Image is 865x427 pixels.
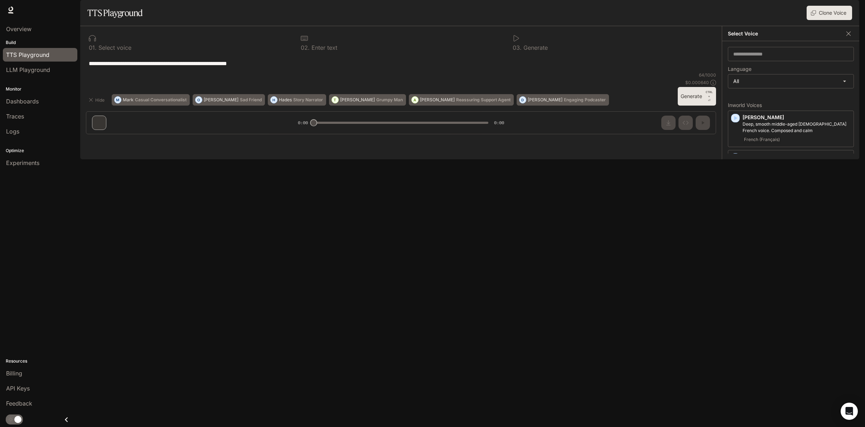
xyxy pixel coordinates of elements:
[699,72,716,78] p: 64 / 1000
[340,98,375,102] p: [PERSON_NAME]
[743,121,851,134] p: Deep, smooth middle-aged male French voice. Composed and calm
[678,87,716,106] button: GenerateCTRL +⏎
[841,403,858,420] div: Open Intercom Messenger
[705,90,713,103] p: ⏎
[409,94,514,106] button: A[PERSON_NAME]Reassuring Support Agent
[728,103,854,108] p: Inworld Voices
[517,94,609,106] button: D[PERSON_NAME]Engaging Podcaster
[195,94,202,106] div: O
[332,94,338,106] div: T
[89,45,97,50] p: 0 1 .
[115,94,121,106] div: M
[193,94,265,106] button: O[PERSON_NAME]Sad Friend
[564,98,606,102] p: Engaging Podcaster
[293,98,323,102] p: Story Narrator
[528,98,562,102] p: [PERSON_NAME]
[279,98,292,102] p: Hades
[456,98,511,102] p: Reassuring Support Agent
[522,45,548,50] p: Generate
[376,98,403,102] p: Grumpy Man
[135,98,187,102] p: Casual Conversationalist
[412,94,418,106] div: A
[329,94,406,106] button: T[PERSON_NAME]Grumpy Man
[87,6,143,20] h1: TTS Playground
[97,45,131,50] p: Select voice
[301,45,310,50] p: 0 2 .
[743,114,851,121] p: [PERSON_NAME]
[271,94,277,106] div: H
[420,98,455,102] p: [PERSON_NAME]
[268,94,326,106] button: HHadesStory Narrator
[204,98,238,102] p: [PERSON_NAME]
[705,90,713,98] p: CTRL +
[513,45,522,50] p: 0 3 .
[123,98,134,102] p: Mark
[520,94,526,106] div: D
[728,67,752,72] p: Language
[807,6,852,20] button: Clone Voice
[685,79,709,86] p: $ 0.000640
[112,94,190,106] button: MMarkCasual Conversationalist
[240,98,262,102] p: Sad Friend
[310,45,337,50] p: Enter text
[743,135,781,144] span: French (Français)
[728,74,854,88] div: All
[86,94,109,106] button: Hide
[743,153,851,160] p: [PERSON_NAME]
